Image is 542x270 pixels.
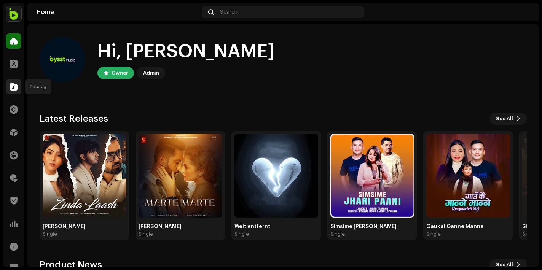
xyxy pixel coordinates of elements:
[97,40,275,64] div: Hi, [PERSON_NAME]
[43,134,126,218] img: f7c0e778-2ef8-44d9-9da6-8250e80ebaf6
[143,68,159,78] div: Admin
[43,231,57,237] div: Single
[6,6,21,21] img: 1101a203-098c-4476-bbd3-7ad6d5604465
[496,111,513,126] span: See All
[234,231,249,237] div: Single
[426,134,510,218] img: 2a3d64a0-eb1c-46c9-8296-54696e8a6800
[37,9,199,15] div: Home
[234,134,318,218] img: 1d9286f7-7489-484d-a30e-4d0fdb789eb0
[330,134,414,218] img: 91a895ea-4b2d-4ca2-8766-c3a0eabd91e0
[522,231,537,237] div: Single
[490,113,527,125] button: See All
[330,231,345,237] div: Single
[139,134,222,218] img: cdfcf2a3-817a-4a1d-b84b-c2837c20d45b
[43,224,126,230] div: [PERSON_NAME]
[518,6,530,18] img: 957c04f4-ba43-4d1e-8c1e-ef1970b466d2
[426,231,441,237] div: Single
[234,224,318,230] div: Weit entfernt
[139,231,153,237] div: Single
[139,224,222,230] div: [PERSON_NAME]
[112,68,128,78] div: Owner
[220,9,238,15] span: Search
[426,224,510,230] div: Gaukai Ganne Manne
[40,113,108,125] h3: Latest Releases
[330,224,414,230] div: Simsime [PERSON_NAME]
[40,37,85,82] img: 957c04f4-ba43-4d1e-8c1e-ef1970b466d2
